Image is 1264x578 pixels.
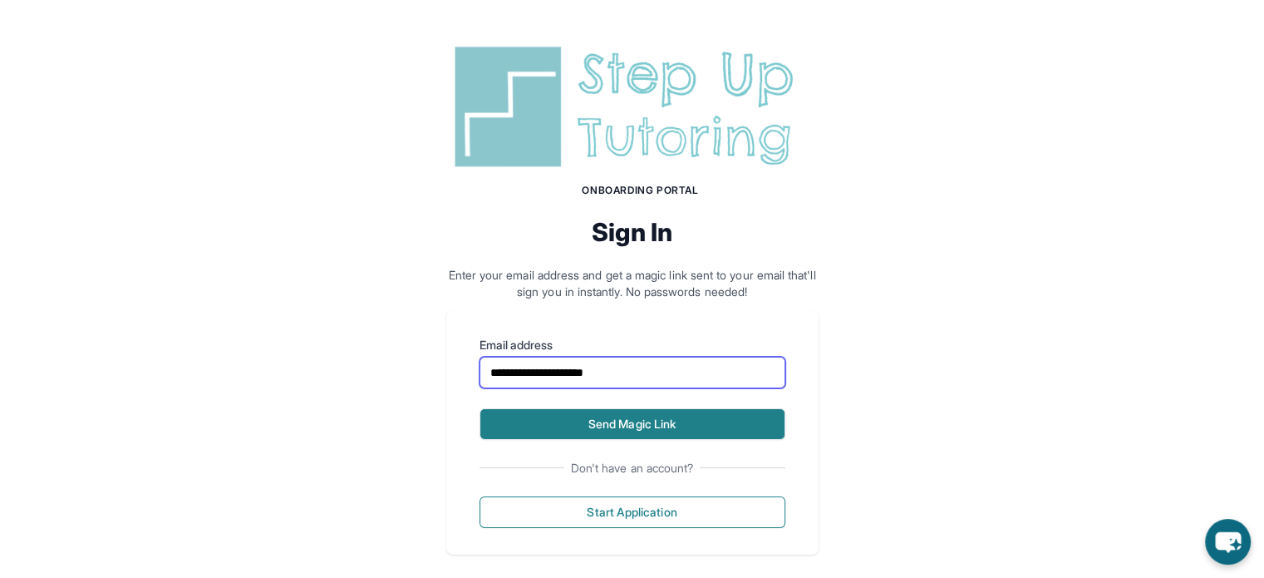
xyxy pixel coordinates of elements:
[480,337,785,353] label: Email address
[480,496,785,528] button: Start Application
[446,40,819,174] img: Step Up Tutoring horizontal logo
[564,460,701,477] span: Don't have an account?
[1205,519,1251,565] button: chat-button
[446,267,819,300] p: Enter your email address and get a magic link sent to your email that'll sign you in instantly. N...
[446,217,819,247] h2: Sign In
[480,408,785,440] button: Send Magic Link
[463,184,819,197] h1: Onboarding Portal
